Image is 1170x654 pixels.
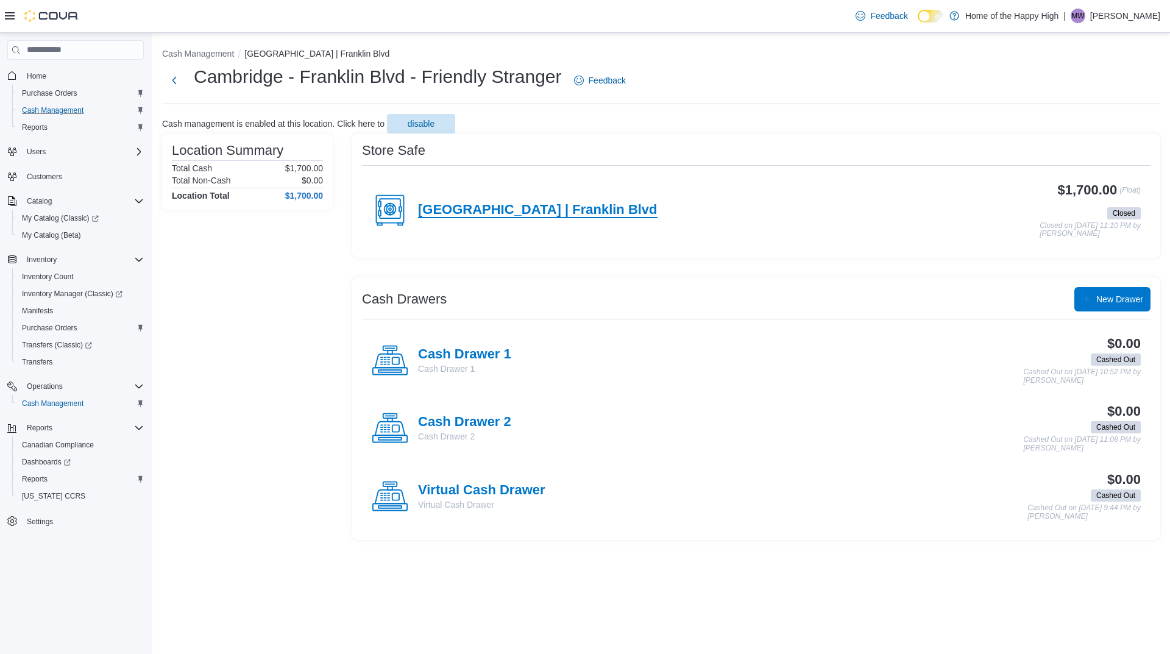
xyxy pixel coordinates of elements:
span: MW [1071,9,1084,23]
span: Customers [27,172,62,182]
span: Transfers [22,357,52,367]
img: Cova [24,10,79,22]
span: Transfers (Classic) [17,338,144,352]
a: Feedback [569,68,631,93]
span: Cashed Out [1091,354,1141,366]
button: Operations [2,378,149,395]
p: Virtual Cash Drawer [418,499,545,511]
h4: $1,700.00 [285,191,323,201]
h6: Total Non-Cash [172,176,231,185]
p: Cashed Out on [DATE] 11:08 PM by [PERSON_NAME] [1023,436,1141,452]
button: Catalog [2,193,149,210]
h4: Location Total [172,191,230,201]
h3: Cash Drawers [362,292,447,307]
h4: Cash Drawer 2 [418,414,511,430]
button: New Drawer [1074,287,1150,311]
span: Feedback [870,10,907,22]
a: Settings [22,514,58,529]
a: Inventory Manager (Classic) [12,285,149,302]
h4: Virtual Cash Drawer [418,483,545,499]
span: Reports [22,123,48,132]
a: Dashboards [12,453,149,471]
span: Cashed Out [1096,490,1135,501]
a: Reports [17,472,52,486]
button: Next [162,68,186,93]
h3: $0.00 [1107,336,1141,351]
a: Transfers (Classic) [17,338,97,352]
h3: Location Summary [172,143,283,158]
span: Inventory Count [17,269,144,284]
span: Dashboards [22,457,71,467]
span: Catalog [22,194,144,208]
button: Cash Management [12,395,149,412]
span: Canadian Compliance [22,440,94,450]
span: Cashed Out [1091,489,1141,502]
button: Purchase Orders [12,319,149,336]
span: Inventory Manager (Classic) [22,289,122,299]
a: Purchase Orders [17,86,82,101]
button: Users [2,143,149,160]
span: Washington CCRS [17,489,144,503]
button: Reports [22,421,57,435]
button: Customers [2,168,149,185]
span: Customers [22,169,144,184]
button: Settings [2,512,149,530]
span: New Drawer [1096,293,1143,305]
button: Reports [12,471,149,488]
a: Manifests [17,304,58,318]
span: Inventory [22,252,144,267]
h3: $1,700.00 [1058,183,1118,197]
span: Catalog [27,196,52,206]
span: Purchase Orders [22,323,77,333]
span: Home [27,71,46,81]
button: Home [2,67,149,85]
span: Feedback [589,74,626,87]
button: Reports [2,419,149,436]
h3: Store Safe [362,143,425,158]
span: Canadian Compliance [17,438,144,452]
span: Inventory Manager (Classic) [17,286,144,301]
span: Reports [22,474,48,484]
button: Users [22,144,51,159]
button: Inventory [2,251,149,268]
button: Canadian Compliance [12,436,149,453]
button: Inventory Count [12,268,149,285]
input: Dark Mode [918,10,943,23]
span: Cash Management [22,105,83,115]
span: disable [408,118,434,130]
span: Users [27,147,46,157]
a: Dashboards [17,455,76,469]
p: Cashed Out on [DATE] 10:52 PM by [PERSON_NAME] [1023,368,1141,385]
span: My Catalog (Classic) [17,211,144,226]
button: Manifests [12,302,149,319]
p: Cash Drawer 1 [418,363,511,375]
span: Reports [27,423,52,433]
div: Michael Welch [1071,9,1085,23]
span: Operations [22,379,144,394]
h4: [GEOGRAPHIC_DATA] | Franklin Blvd [418,202,658,218]
p: Cash Drawer 2 [418,430,511,443]
button: Cash Management [12,102,149,119]
span: Cash Management [17,396,144,411]
span: Users [22,144,144,159]
span: Reports [17,472,144,486]
a: Inventory Count [17,269,79,284]
span: Purchase Orders [17,321,144,335]
button: Transfers [12,354,149,371]
nav: Complex example [7,62,144,562]
h3: $0.00 [1107,472,1141,487]
button: My Catalog (Beta) [12,227,149,244]
button: Inventory [22,252,62,267]
span: Closed [1113,208,1135,219]
span: Transfers (Classic) [22,340,92,350]
button: Purchase Orders [12,85,149,102]
span: Closed [1107,207,1141,219]
a: [US_STATE] CCRS [17,489,90,503]
span: Reports [17,120,144,135]
button: Catalog [22,194,57,208]
span: Cash Management [22,399,83,408]
p: Cash management is enabled at this location. Click here to [162,119,385,129]
span: Cashed Out [1096,422,1135,433]
a: Reports [17,120,52,135]
button: Cash Management [162,49,234,59]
